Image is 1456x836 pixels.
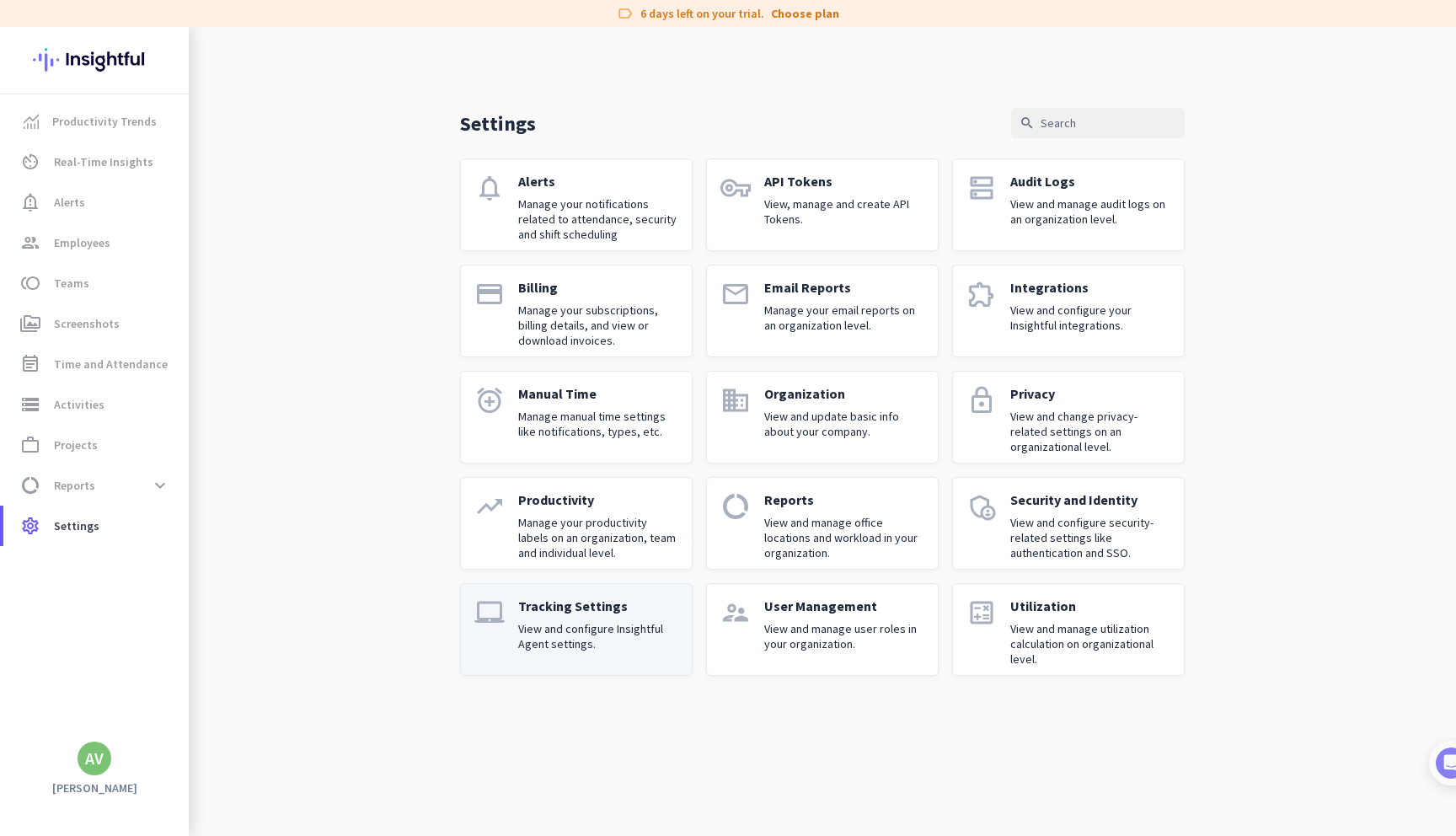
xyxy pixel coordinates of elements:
[1010,491,1170,508] p: Security and Identity
[518,196,678,242] p: Manage your notifications related to attendance, security and shift scheduling
[54,192,85,212] span: Alerts
[952,477,1185,570] a: admin_panel_settingsSecurity and IdentityView and configure security-related settings like authen...
[720,598,751,628] i: supervisor_account
[706,371,939,464] a: domainOrganizationView and update basic info about your company.
[3,506,189,546] a: settingsSettings
[518,303,678,348] p: Manage your subscriptions, billing details, and view or download invoices.
[145,470,175,501] button: expand_more
[52,111,157,131] span: Productivity Trends
[720,279,751,309] i: email
[952,371,1185,464] a: lockPrivacyView and change privacy-related settings on an organizational level.
[20,233,40,253] i: group
[3,425,189,465] a: work_outlineProjects
[720,385,751,415] i: domain
[33,27,156,93] img: Insightful logo
[460,158,693,251] a: notificationsAlertsManage your notifications related to attendance, security and shift scheduling
[20,152,40,172] i: av_timer
[54,273,89,293] span: Teams
[706,265,939,357] a: emailEmail ReportsManage your email reports on an organization level.
[24,114,39,129] img: menu-item
[54,516,99,536] span: Settings
[54,394,104,415] span: Activities
[54,152,153,172] span: Real-Time Insights
[1020,115,1035,131] i: search
[460,110,536,137] p: Settings
[460,477,693,570] a: trending_upProductivityManage your productivity labels on an organization, team and individual le...
[1010,196,1170,227] p: View and manage audit logs on an organization level.
[1010,279,1170,296] p: Integrations
[54,435,98,455] span: Projects
[3,263,189,303] a: tollTeams
[1010,173,1170,190] p: Audit Logs
[460,583,693,676] a: laptop_macTracking SettingsView and configure Insightful Agent settings.
[20,313,40,334] i: perm_media
[3,222,189,263] a: groupEmployees
[54,354,168,374] span: Time and Attendance
[3,182,189,222] a: notification_importantAlerts
[3,344,189,384] a: event_noteTime and Attendance
[20,273,40,293] i: toll
[952,583,1185,676] a: calculateUtilizationView and manage utilization calculation on organizational level.
[20,394,40,415] i: storage
[518,173,678,190] p: Alerts
[764,491,924,508] p: Reports
[3,465,189,506] a: data_usageReportsexpand_more
[706,158,939,251] a: vpn_keyAPI TokensView, manage and create API Tokens.
[720,491,751,522] i: data_usage
[3,384,189,425] a: storageActivities
[54,233,110,253] span: Employees
[1011,108,1185,138] input: Search
[460,371,693,464] a: alarm_addManual TimeManage manual time settings like notifications, types, etc.
[1010,621,1170,667] p: View and manage utilization calculation on organizational level.
[54,475,95,496] span: Reports
[764,279,924,296] p: Email Reports
[518,598,678,614] p: Tracking Settings
[474,173,505,203] i: notifications
[518,621,678,651] p: View and configure Insightful Agent settings.
[518,491,678,508] p: Productivity
[1010,598,1170,614] p: Utilization
[3,101,189,142] a: menu-itemProductivity Trends
[1010,303,1170,333] p: View and configure your Insightful integrations.
[1010,385,1170,402] p: Privacy
[20,354,40,374] i: event_note
[518,279,678,296] p: Billing
[966,385,997,415] i: lock
[518,409,678,439] p: Manage manual time settings like notifications, types, etc.
[20,192,40,212] i: notification_important
[518,515,678,560] p: Manage your productivity labels on an organization, team and individual level.
[3,142,189,182] a: av_timerReal-Time Insights
[1010,515,1170,560] p: View and configure security-related settings like authentication and SSO.
[20,435,40,455] i: work_outline
[966,491,997,522] i: admin_panel_settings
[764,598,924,614] p: User Management
[20,475,40,496] i: data_usage
[617,5,634,22] i: label
[764,621,924,651] p: View and manage user roles in your organization.
[706,477,939,570] a: data_usageReportsView and manage office locations and workload in your organization.
[474,491,505,522] i: trending_up
[771,5,839,22] a: Choose plan
[764,515,924,560] p: View and manage office locations and workload in your organization.
[20,516,40,536] i: settings
[720,173,751,203] i: vpn_key
[966,598,997,628] i: calculate
[85,750,104,767] div: AV
[1010,409,1170,454] p: View and change privacy-related settings on an organizational level.
[518,385,678,402] p: Manual Time
[474,279,505,309] i: payment
[460,265,693,357] a: paymentBillingManage your subscriptions, billing details, and view or download invoices.
[952,265,1185,357] a: extensionIntegrationsView and configure your Insightful integrations.
[54,313,120,334] span: Screenshots
[764,409,924,439] p: View and update basic info about your company.
[474,598,505,628] i: laptop_mac
[764,196,924,227] p: View, manage and create API Tokens.
[474,385,505,415] i: alarm_add
[966,279,997,309] i: extension
[706,583,939,676] a: supervisor_accountUser ManagementView and manage user roles in your organization.
[952,158,1185,251] a: dnsAudit LogsView and manage audit logs on an organization level.
[966,173,997,203] i: dns
[764,303,924,333] p: Manage your email reports on an organization level.
[764,173,924,190] p: API Tokens
[764,385,924,402] p: Organization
